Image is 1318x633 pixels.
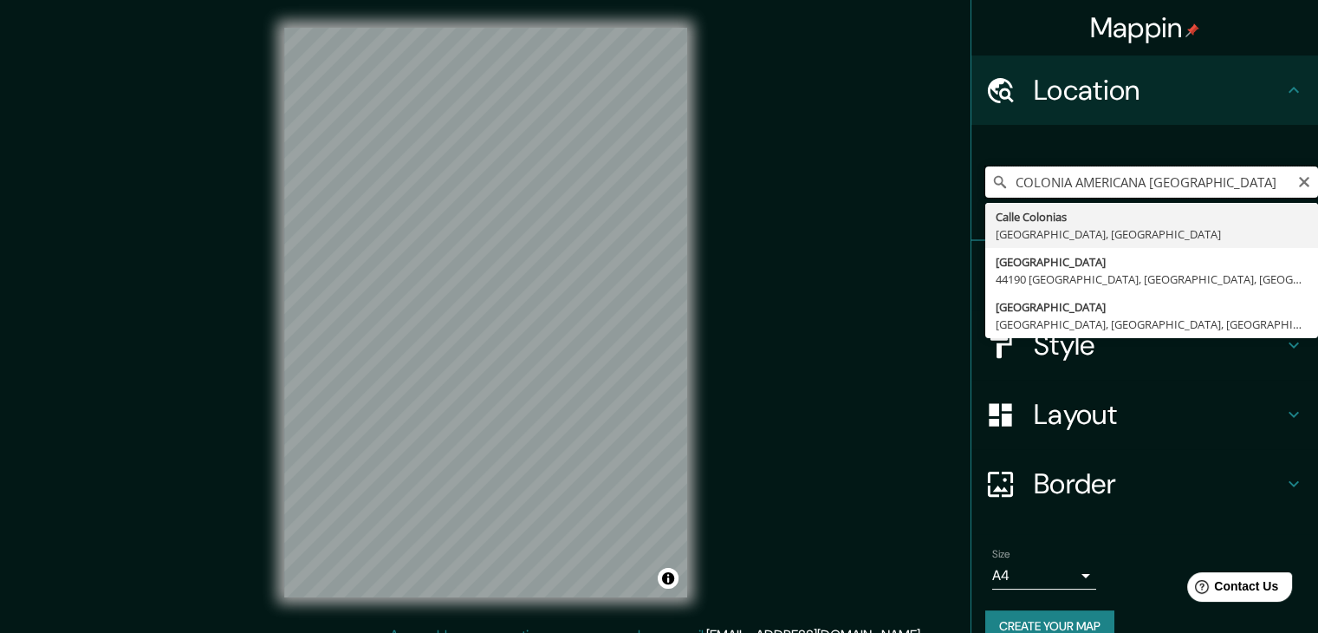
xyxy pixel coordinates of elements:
div: Location [971,55,1318,125]
div: [GEOGRAPHIC_DATA] [996,253,1308,271]
canvas: Map [284,28,687,597]
h4: Mappin [1090,10,1200,45]
div: Border [971,449,1318,519]
div: [GEOGRAPHIC_DATA], [GEOGRAPHIC_DATA], [GEOGRAPHIC_DATA] [996,316,1308,333]
div: A4 [992,562,1096,590]
input: Pick your city or area [985,166,1318,198]
iframe: Help widget launcher [1164,565,1299,614]
h4: Location [1034,73,1283,108]
div: [GEOGRAPHIC_DATA], [GEOGRAPHIC_DATA] [996,225,1308,243]
button: Toggle attribution [658,568,678,589]
div: Style [971,310,1318,380]
button: Clear [1297,173,1311,189]
h4: Layout [1034,397,1283,432]
img: pin-icon.png [1185,23,1199,37]
h4: Style [1034,328,1283,362]
div: [GEOGRAPHIC_DATA] [996,298,1308,316]
h4: Border [1034,467,1283,501]
label: Size [992,547,1010,562]
div: 44190 [GEOGRAPHIC_DATA], [GEOGRAPHIC_DATA], [GEOGRAPHIC_DATA] [996,271,1308,288]
div: Pins [971,241,1318,310]
div: Layout [971,380,1318,449]
div: Calle Colonias [996,208,1308,225]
